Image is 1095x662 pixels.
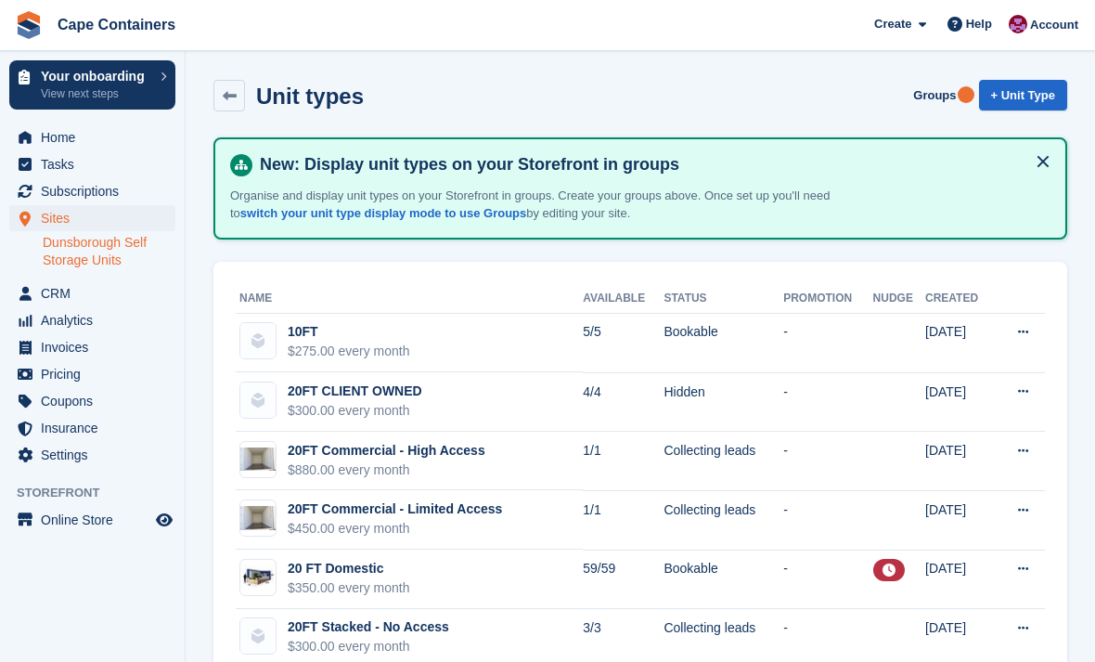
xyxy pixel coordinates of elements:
[9,178,175,204] a: menu
[783,313,872,372] td: -
[663,490,783,550] td: Collecting leads
[288,342,410,361] div: $275.00 every month
[288,578,410,598] div: $350.00 every month
[583,550,663,609] td: 59/59
[288,637,449,656] div: $300.00 every month
[583,313,663,372] td: 5/5
[41,85,151,102] p: View next steps
[9,361,175,387] a: menu
[783,550,872,609] td: -
[9,388,175,414] a: menu
[240,448,276,472] img: IMG_0284.jpeg
[153,509,175,531] a: Preview store
[41,151,152,177] span: Tasks
[979,80,1067,110] a: + Unit Type
[17,484,185,502] span: Storefront
[41,388,152,414] span: Coupons
[925,550,994,609] td: [DATE]
[925,284,994,314] th: Created
[41,442,152,468] span: Settings
[240,383,276,418] img: blank-unit-type-icon-ffbac7b88ba66c5e286b0e438baccc4b9c83835d4c34f86887a83fc20ec27e7b.svg
[663,284,783,314] th: Status
[873,284,925,314] th: Nudge
[236,284,583,314] th: Name
[41,205,152,231] span: Sites
[288,500,502,519] div: 20FT Commercial - Limited Access
[9,280,175,306] a: menu
[50,9,183,40] a: Cape Containers
[9,334,175,360] a: menu
[1009,15,1027,33] img: Matt Dollisson
[925,372,994,432] td: [DATE]
[663,550,783,609] td: Bookable
[41,415,152,441] span: Insurance
[583,372,663,432] td: 4/4
[288,559,410,578] div: 20 FT Domestic
[874,15,911,33] span: Create
[583,490,663,550] td: 1/1
[783,372,872,432] td: -
[41,334,152,360] span: Invoices
[41,361,152,387] span: Pricing
[663,313,783,372] td: Bookable
[783,432,872,491] td: -
[958,86,974,103] div: Tooltip anchor
[288,441,485,461] div: 20FT Commercial - High Access
[288,461,485,480] div: $880.00 every month
[41,178,152,204] span: Subscriptions
[9,124,175,150] a: menu
[240,618,276,654] img: blank-unit-type-icon-ffbac7b88ba66c5e286b0e438baccc4b9c83835d4c34f86887a83fc20ec27e7b.svg
[288,617,449,637] div: 20FT Stacked - No Access
[41,124,152,150] span: Home
[230,187,880,223] p: Organise and display unit types on your Storefront in groups. Create your groups above. Once set ...
[288,401,422,421] div: $300.00 every month
[240,565,276,591] img: 20-ft-container.jpg
[583,284,663,314] th: Available
[288,519,502,539] div: $450.00 every month
[41,507,152,533] span: Online Store
[240,323,276,358] img: blank-unit-type-icon-ffbac7b88ba66c5e286b0e438baccc4b9c83835d4c34f86887a83fc20ec27e7b.svg
[9,415,175,441] a: menu
[43,234,175,269] a: Dunsborough Self Storage Units
[41,307,152,333] span: Analytics
[41,280,152,306] span: CRM
[288,382,422,401] div: 20FT CLIENT OWNED
[925,490,994,550] td: [DATE]
[240,506,276,530] img: IMG_0284.jpeg
[240,206,526,220] a: switch your unit type display mode to use Groups
[9,442,175,468] a: menu
[288,322,410,342] div: 10FT
[925,432,994,491] td: [DATE]
[783,490,872,550] td: -
[966,15,992,33] span: Help
[9,307,175,333] a: menu
[583,432,663,491] td: 1/1
[9,151,175,177] a: menu
[256,84,364,109] h2: Unit types
[1030,16,1078,34] span: Account
[925,313,994,372] td: [DATE]
[906,80,963,110] a: Groups
[15,11,43,39] img: stora-icon-8386f47178a22dfd0bd8f6a31ec36ba5ce8667c1dd55bd0f319d3a0aa187defe.svg
[41,70,151,83] p: Your onboarding
[663,432,783,491] td: Collecting leads
[663,372,783,432] td: Hidden
[9,205,175,231] a: menu
[9,60,175,110] a: Your onboarding View next steps
[9,507,175,533] a: menu
[783,284,872,314] th: Promotion
[252,154,1050,175] h4: New: Display unit types on your Storefront in groups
